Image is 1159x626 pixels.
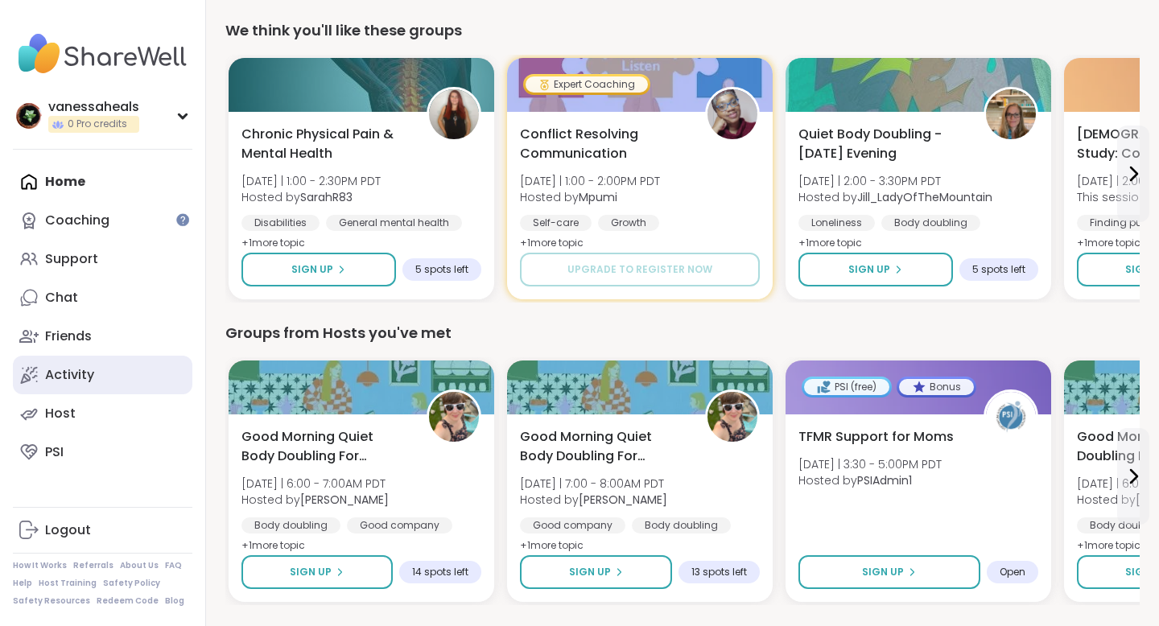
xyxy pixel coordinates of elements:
[520,173,660,189] span: [DATE] | 1:00 - 2:00PM PDT
[520,125,687,163] span: Conflict Resolving Communication
[13,356,192,394] a: Activity
[520,555,672,589] button: Sign Up
[45,366,94,384] div: Activity
[520,427,687,466] span: Good Morning Quiet Body Doubling For Productivity
[13,317,192,356] a: Friends
[241,215,320,231] div: Disabilities
[798,456,942,472] span: [DATE] | 3:30 - 5:00PM PDT
[300,189,353,205] b: SarahR83
[165,595,184,607] a: Blog
[300,492,389,508] b: [PERSON_NAME]
[986,89,1036,139] img: Jill_LadyOfTheMountain
[103,578,160,589] a: Safety Policy
[857,472,912,488] b: PSIAdmin1
[13,433,192,472] a: PSI
[45,250,98,268] div: Support
[97,595,159,607] a: Redeem Code
[176,213,189,226] iframe: Spotlight
[798,472,942,488] span: Hosted by
[73,560,113,571] a: Referrals
[798,427,954,447] span: TFMR Support for Moms
[632,517,731,533] div: Body doubling
[526,76,648,93] div: Expert Coaching
[429,392,479,442] img: Adrienne_QueenOfTheDawn
[13,394,192,433] a: Host
[520,215,592,231] div: Self-care
[798,555,980,589] button: Sign Up
[429,89,479,139] img: SarahR83
[39,578,97,589] a: Host Training
[45,443,64,461] div: PSI
[347,517,452,533] div: Good company
[899,379,974,395] div: Bonus
[598,215,659,231] div: Growth
[707,89,757,139] img: Mpumi
[45,327,92,345] div: Friends
[16,103,42,129] img: vanessaheals
[579,189,617,205] b: Mpumi
[120,560,159,571] a: About Us
[13,201,192,240] a: Coaching
[691,566,747,579] span: 13 spots left
[862,565,904,579] span: Sign Up
[45,521,91,539] div: Logout
[707,392,757,442] img: Adrienne_QueenOfTheDawn
[798,189,992,205] span: Hosted by
[13,240,192,278] a: Support
[241,555,393,589] button: Sign Up
[798,173,992,189] span: [DATE] | 2:00 - 3:30PM PDT
[241,173,381,189] span: [DATE] | 1:00 - 2:30PM PDT
[48,98,139,116] div: vanessaheals
[520,189,660,205] span: Hosted by
[68,117,127,131] span: 0 Pro credits
[798,215,875,231] div: Loneliness
[972,263,1025,276] span: 5 spots left
[13,511,192,550] a: Logout
[241,125,409,163] span: Chronic Physical Pain & Mental Health
[290,565,332,579] span: Sign Up
[291,262,333,277] span: Sign Up
[326,215,462,231] div: General mental health
[857,189,992,205] b: Jill_LadyOfTheMountain
[45,405,76,422] div: Host
[225,19,1140,42] div: We think you'll like these groups
[45,289,78,307] div: Chat
[520,517,625,533] div: Good company
[415,263,468,276] span: 5 spots left
[241,492,389,508] span: Hosted by
[165,560,182,571] a: FAQ
[13,578,32,589] a: Help
[520,492,667,508] span: Hosted by
[986,392,1036,442] img: PSIAdmin1
[241,189,381,205] span: Hosted by
[798,253,953,286] button: Sign Up
[848,262,890,277] span: Sign Up
[13,26,192,82] img: ShareWell Nav Logo
[520,476,667,492] span: [DATE] | 7:00 - 8:00AM PDT
[520,253,760,286] button: Upgrade to register now
[241,517,340,533] div: Body doubling
[13,560,67,571] a: How It Works
[579,492,667,508] b: [PERSON_NAME]
[13,278,192,317] a: Chat
[804,379,889,395] div: PSI (free)
[241,253,396,286] button: Sign Up
[1000,566,1025,579] span: Open
[45,212,109,229] div: Coaching
[798,125,966,163] span: Quiet Body Doubling -[DATE] Evening
[412,566,468,579] span: 14 spots left
[13,595,90,607] a: Safety Resources
[241,476,389,492] span: [DATE] | 6:00 - 7:00AM PDT
[241,427,409,466] span: Good Morning Quiet Body Doubling For Productivity
[225,322,1140,344] div: Groups from Hosts you've met
[567,262,712,277] span: Upgrade to register now
[569,565,611,579] span: Sign Up
[881,215,980,231] div: Body doubling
